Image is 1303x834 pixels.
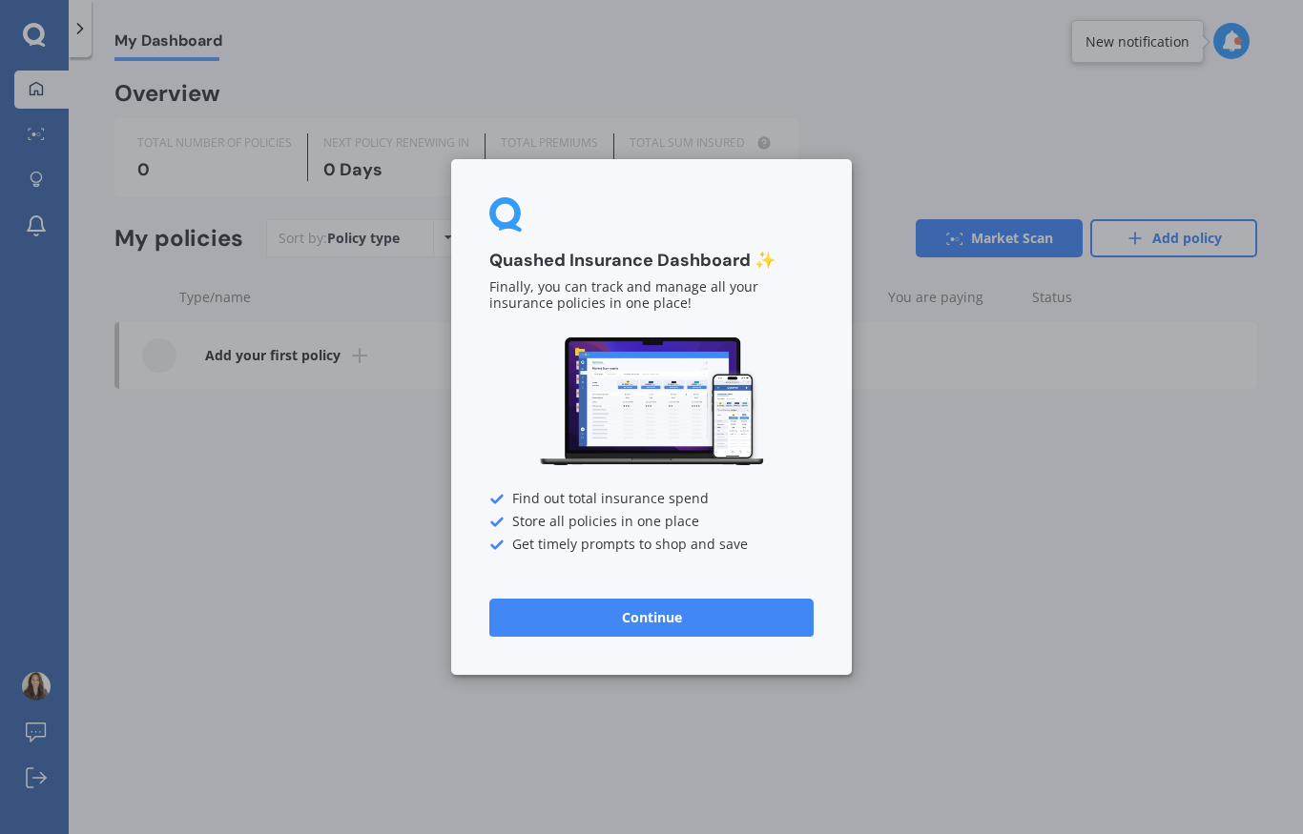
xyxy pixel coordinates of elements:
button: Continue [489,599,814,637]
h3: Quashed Insurance Dashboard ✨ [489,250,814,272]
div: Store all policies in one place [489,515,814,530]
div: Find out total insurance spend [489,492,814,507]
div: Get timely prompts to shop and save [489,538,814,553]
img: Dashboard [537,335,766,469]
p: Finally, you can track and manage all your insurance policies in one place! [489,280,814,313]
